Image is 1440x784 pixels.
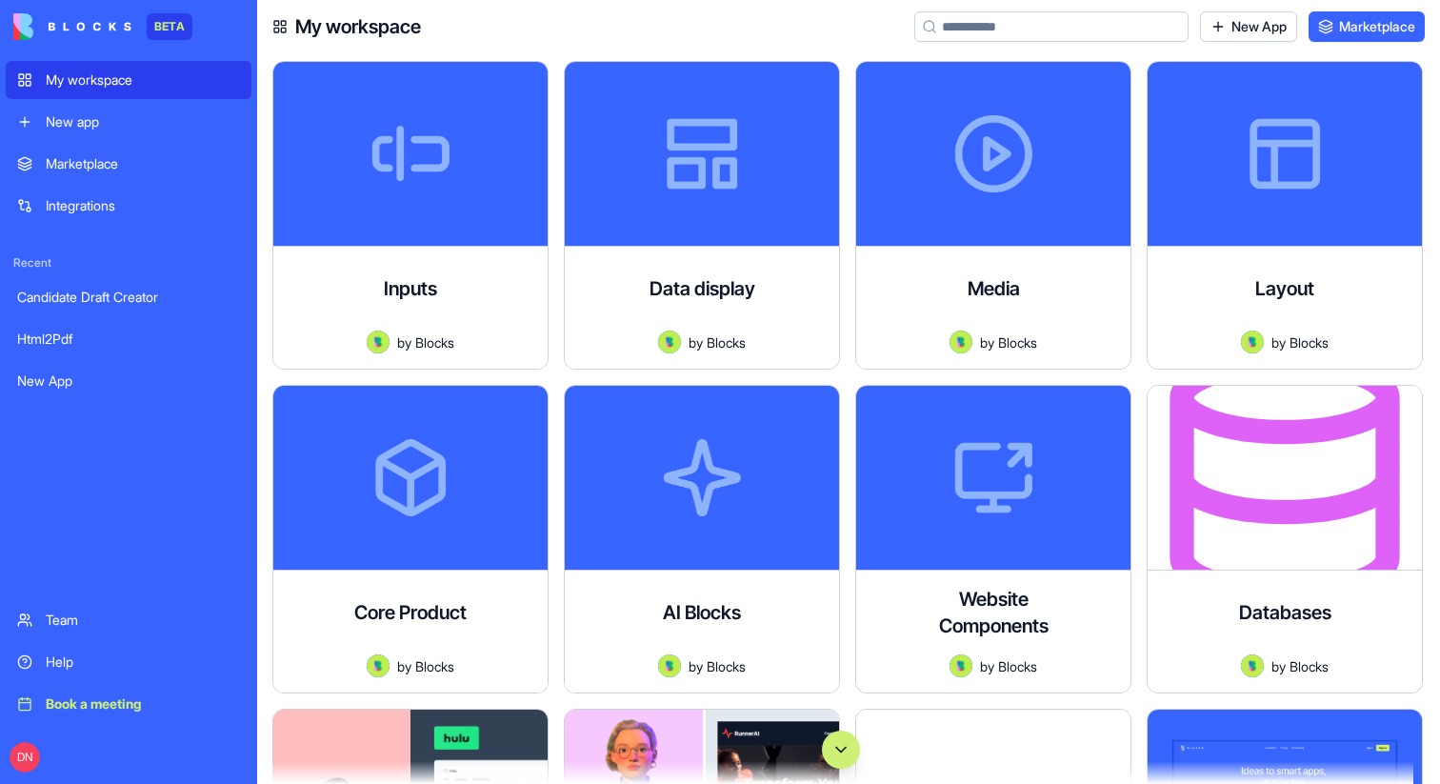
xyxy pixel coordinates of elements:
[46,611,240,630] div: Team
[6,601,251,639] a: Team
[1309,11,1425,42] a: Marketplace
[968,275,1020,302] h4: Media
[1239,599,1331,626] h4: Databases
[1271,656,1286,676] span: by
[822,731,860,769] button: Scroll to bottom
[46,694,240,714] div: Book a meeting
[855,61,1131,370] a: MediaAvatarbyBlocks
[46,70,240,90] div: My workspace
[1147,385,1423,694] a: DatabasesAvatarbyBlocks
[17,330,240,349] div: Html2Pdf
[663,599,741,626] h4: AI Blocks
[6,255,251,271] span: Recent
[1200,11,1297,42] a: New App
[10,742,40,773] span: DN
[6,685,251,723] a: Book a meeting
[1290,332,1329,352] span: Blocks
[13,13,192,40] a: BETA
[650,275,755,302] h4: Data display
[998,656,1037,676] span: Blocks
[415,656,454,676] span: Blocks
[950,331,972,353] img: Avatar
[415,332,454,352] span: Blocks
[689,656,703,676] span: by
[6,187,251,225] a: Integrations
[1255,275,1314,302] h4: Layout
[367,331,390,353] img: Avatar
[6,103,251,141] a: New app
[6,61,251,99] a: My workspace
[998,332,1037,352] span: Blocks
[564,61,840,370] a: Data displayAvatarbyBlocks
[1290,656,1329,676] span: Blocks
[658,654,681,677] img: Avatar
[46,112,240,131] div: New app
[917,586,1070,639] h4: Website Components
[980,656,994,676] span: by
[6,643,251,681] a: Help
[855,385,1131,694] a: Website ComponentsAvatarbyBlocks
[367,654,390,677] img: Avatar
[1271,332,1286,352] span: by
[384,275,437,302] h4: Inputs
[272,61,549,370] a: InputsAvatarbyBlocks
[6,320,251,358] a: Html2Pdf
[46,154,240,173] div: Marketplace
[13,13,131,40] img: logo
[707,656,746,676] span: Blocks
[397,332,411,352] span: by
[1147,61,1423,370] a: LayoutAvatarbyBlocks
[689,332,703,352] span: by
[950,654,972,677] img: Avatar
[6,362,251,400] a: New App
[6,145,251,183] a: Marketplace
[354,599,467,626] h4: Core Product
[6,278,251,316] a: Candidate Draft Creator
[147,13,192,40] div: BETA
[272,385,549,694] a: Core ProductAvatarbyBlocks
[1241,654,1264,677] img: Avatar
[564,385,840,694] a: AI BlocksAvatarbyBlocks
[397,656,411,676] span: by
[17,288,240,307] div: Candidate Draft Creator
[17,372,240,391] div: New App
[707,332,746,352] span: Blocks
[46,653,240,672] div: Help
[295,13,421,40] h4: My workspace
[658,331,681,353] img: Avatar
[46,196,240,215] div: Integrations
[980,332,994,352] span: by
[1241,331,1264,353] img: Avatar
